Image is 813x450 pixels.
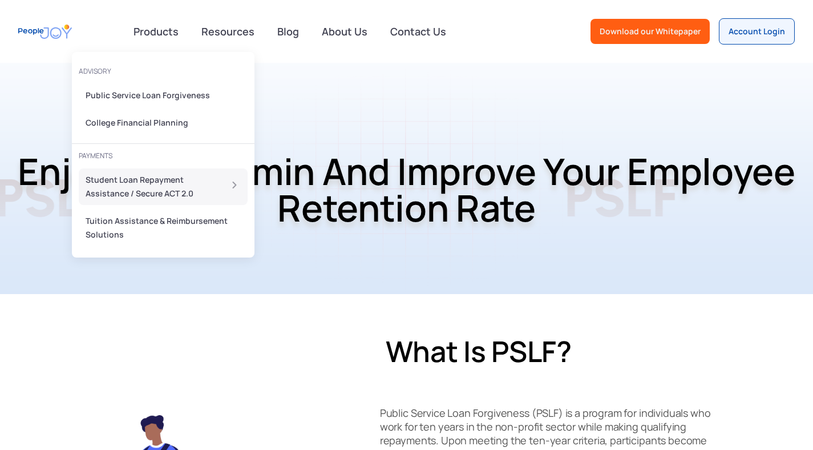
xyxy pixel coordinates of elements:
[79,84,248,107] a: Public Service Loan Forgiveness
[72,43,254,258] nav: Products
[127,20,185,43] div: Products
[79,63,248,79] div: advisory
[386,334,713,368] h2: What is PSLF?
[79,168,248,205] a: Student Loan Repayment Assistance / Secure ACT 2.0
[86,214,234,242] div: Tuition Assistance & Reimbursement Solutions
[590,19,710,44] a: Download our Whitepaper
[195,19,261,44] a: Resources
[600,26,701,37] div: Download our Whitepaper
[79,111,248,134] a: College Financial Planning
[86,116,234,130] div: College Financial Planning
[9,123,804,256] h1: Enjoy Less Admin and Improve Your Employee Retention Rate
[86,173,214,200] div: Student Loan Repayment Assistance / Secure ACT 2.0
[86,89,234,102] div: Public Service Loan Forgiveness
[315,19,374,44] a: About Us
[18,19,72,45] a: home
[719,18,795,45] a: Account Login
[79,148,248,164] div: PAYMENTS
[79,210,248,246] a: Tuition Assistance & Reimbursement Solutions
[383,19,453,44] a: Contact Us
[270,19,306,44] a: Blog
[729,26,785,37] div: Account Login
